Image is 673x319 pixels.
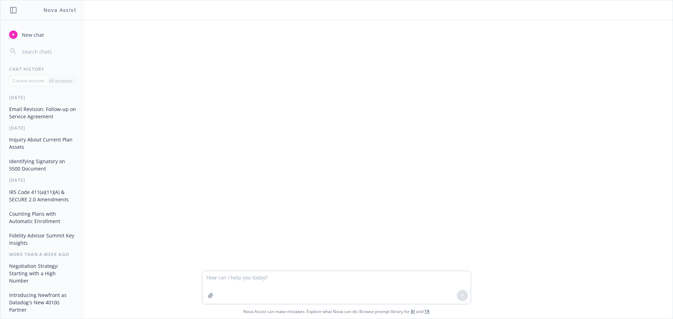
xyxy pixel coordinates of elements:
[424,308,430,314] a: TR
[6,186,79,205] button: IRS Code 411(a)(11)(A) & SECURE 2.0 Amendments
[43,6,76,14] h1: Nova Assist
[1,95,84,100] div: [DATE]
[13,78,44,84] p: Current account
[20,31,44,39] span: New chat
[6,260,79,286] button: Negotiation Strategy: Starting with a High Number
[3,304,670,319] span: Nova Assist can make mistakes. Explore what Nova can do: Browse prompt library for and
[6,103,79,122] button: Email Revision: Follow-up on Service Agreement
[6,289,79,315] button: Introducing Newfront as Datadog's New 401(k) Partner
[49,78,73,84] p: All accounts
[1,177,84,183] div: [DATE]
[1,251,84,257] div: More than a week ago
[20,47,76,56] input: Search chats
[6,208,79,227] button: Counting Plans with Automatic Enrollment
[6,28,79,41] button: New chat
[411,308,415,314] a: BI
[6,155,79,174] button: Identifying Signatory on 5500 Document
[6,134,79,153] button: Inquiry About Current Plan Assets
[1,66,84,72] div: Chat History
[1,125,84,131] div: [DATE]
[6,230,79,249] button: Fidelity Advisor Summit Key Insights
